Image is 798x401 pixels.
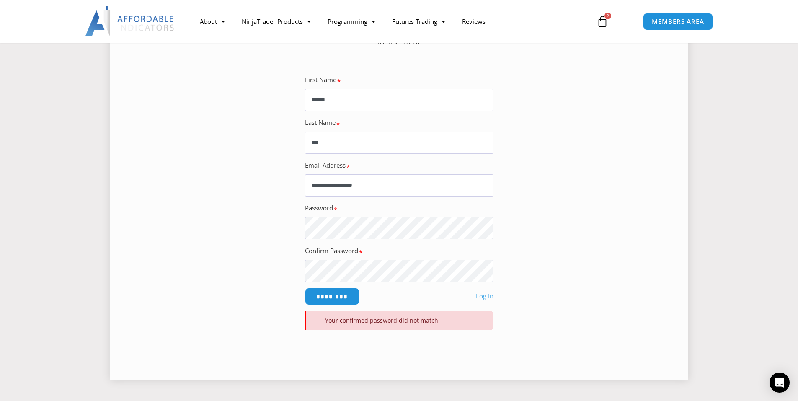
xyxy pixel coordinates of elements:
nav: Menu [191,12,587,31]
img: LogoAI | Affordable Indicators – NinjaTrader [85,6,175,36]
a: Reviews [454,12,494,31]
div: Open Intercom Messenger [770,373,790,393]
a: 2 [584,9,621,34]
label: First Name [305,74,336,86]
label: Last Name [305,117,336,129]
a: Programming [319,12,384,31]
label: Password [305,202,333,214]
label: Confirm Password [305,245,358,257]
a: About [191,12,233,31]
li: Your confirmed password did not match [325,315,487,326]
a: Futures Trading [384,12,454,31]
span: MEMBERS AREA [652,18,704,25]
label: Email Address [305,160,346,171]
a: NinjaTrader Products [233,12,319,31]
a: Log In [476,290,493,302]
span: 2 [604,13,611,19]
a: MEMBERS AREA [643,13,713,30]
